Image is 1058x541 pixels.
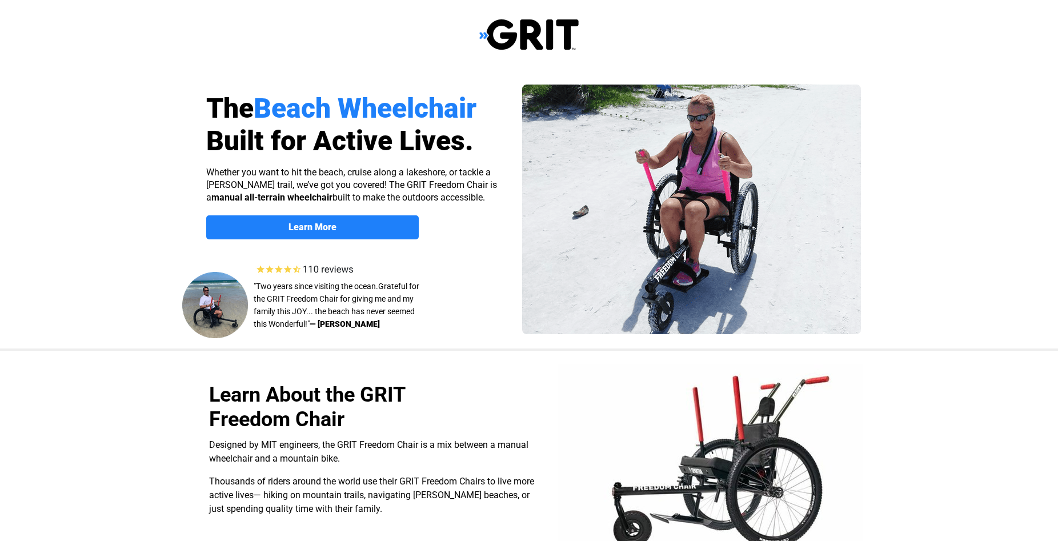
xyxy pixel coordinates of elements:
strong: — [PERSON_NAME] [310,319,380,328]
span: Built for Active Lives. [206,125,474,157]
strong: manual all-terrain wheelchair [211,192,332,203]
span: " G he beach has never seemed this Wonderful!" [254,282,419,328]
span: Whether you want to hit the beach, cruise along a lakeshore, or tackle a [PERSON_NAME] trail, we’... [206,167,497,203]
span: Learn About the GRIT Freedom Chair [209,383,405,431]
img: Beach Wheelchair in water [182,272,248,338]
span: rateful for the GRIT Freedom Chair for giving me and my family this JOY... t [254,282,419,316]
img: Beach Wheelchair cruises over packed sand. [522,85,861,334]
span: Thousands of riders around the world use their GRIT Freedom Chairs to live more active lives— hik... [209,476,534,514]
span: Beach Wheelchair [254,92,476,125]
strong: Learn More [288,222,336,233]
span: Designed by MIT engineers, the GRIT Freedom Chair is a mix between a manual wheelchair and a moun... [209,439,528,464]
span: The [206,92,254,125]
span: Two years since visiting the ocean. [256,282,378,291]
a: Learn More [206,215,419,239]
